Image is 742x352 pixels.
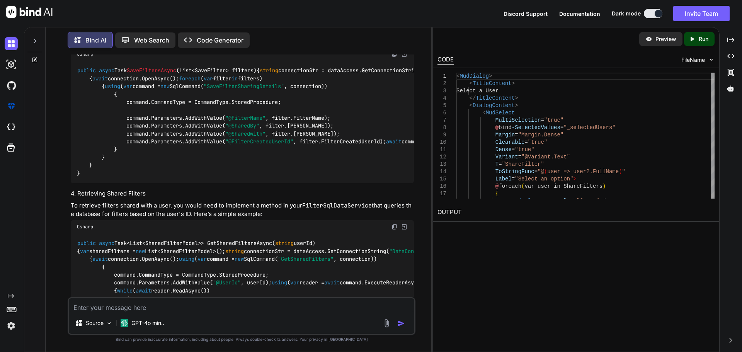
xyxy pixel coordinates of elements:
span: MudDialog [459,73,489,79]
span: SaveFiltersAsync [127,67,176,74]
span: string [260,67,278,74]
span: using [272,279,287,286]
div: 10 [437,139,446,146]
div: 14 [437,168,446,175]
span: var [197,256,207,263]
span: await [324,279,340,286]
div: 12 [437,153,446,161]
div: 5 [437,102,446,109]
p: To retrieve filters shared with a user, you would need to implement a method in your that queries... [71,201,414,219]
span: = [524,139,528,145]
button: Discord Support [504,10,548,18]
span: > [515,102,518,109]
span: Margin [495,132,514,138]
span: > [489,73,492,79]
span: < [469,80,472,87]
p: Web Search [134,36,169,45]
span: await [136,287,151,294]
span: MudSelect [485,110,515,116]
div: CODE [437,55,454,65]
span: Value [557,198,573,204]
div: 2 [437,80,446,87]
span: Select a User [456,88,499,94]
span: foreach [499,183,521,189]
div: 11 [437,146,446,153]
img: icon [397,320,405,327]
img: darkChat [5,37,18,50]
span: @ [495,124,498,131]
span: < [456,73,459,79]
div: 4 [437,95,446,102]
div: 3 [437,87,446,95]
p: GPT-4o min.. [131,319,164,327]
div: 18 [437,197,446,205]
div: 9 [437,131,446,139]
span: > [515,95,518,101]
span: user => user?.FullName [547,168,619,175]
div: 13 [437,161,446,168]
span: Dense [495,146,511,153]
span: Documentation [559,10,600,17]
img: GPT-4o mini [121,319,128,327]
p: Source [86,319,104,327]
span: Label [495,176,511,182]
span: List<SaveFilter> filters [179,67,254,74]
span: "true" [544,117,563,123]
span: = [518,154,521,160]
span: Clearable [495,139,524,145]
span: ToStringFunc [495,168,534,175]
img: attachment [382,319,391,328]
h2: OUTPUT [433,203,719,221]
span: await [92,256,108,263]
img: premium [5,100,18,113]
p: Code Generator [197,36,243,45]
h4: 4. Retrieving Shared Filters [71,189,414,198]
span: await [92,75,108,82]
span: Csharp [77,224,93,230]
span: "Margin.Dense" [518,132,563,138]
span: async [99,240,114,247]
span: = [511,176,514,182]
span: var [204,75,213,82]
span: /> [602,198,609,204]
div: 7 [437,117,446,124]
img: chevron down [708,56,715,63]
span: "@UserId" [213,279,241,286]
span: = [515,132,518,138]
span: ( [521,183,524,189]
img: cloudideIcon [5,121,18,134]
span: "@user" [577,198,599,204]
div: 1 [437,73,446,80]
span: MultiSelection [495,117,541,123]
span: TitleContent [473,80,512,87]
span: TitleContent [476,95,515,101]
span: < [508,198,511,204]
span: T [495,161,498,167]
span: async [99,67,114,74]
span: = [499,161,502,167]
span: = [511,146,514,153]
span: new [235,256,244,263]
code: { connectionStr = dataAccess.GetConnectionString( ); ( connection = SqlConnection(connectionStr))... [77,66,662,177]
span: = [560,124,563,131]
span: = [541,117,544,123]
p: Preview [655,35,676,43]
span: -SelectedValues [511,124,560,131]
span: ) [619,168,622,175]
img: Bind AI [6,6,53,18]
button: Invite Team [673,6,730,21]
span: "SaveFilterSharingDetails" [204,83,284,90]
div: 17 [437,190,446,197]
span: ( [544,168,547,175]
span: "true" [528,139,547,145]
span: "Select an option" [515,176,573,182]
span: "true" [515,146,534,153]
span: "GetSharedFilters" [278,256,334,263]
span: string [225,248,244,255]
img: Open in Browser [401,223,408,230]
span: await [386,138,402,145]
span: MudSelectItem [511,198,553,204]
code: FilterSqlDataService [302,202,372,209]
span: > [573,176,576,182]
span: "@ [538,168,544,175]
